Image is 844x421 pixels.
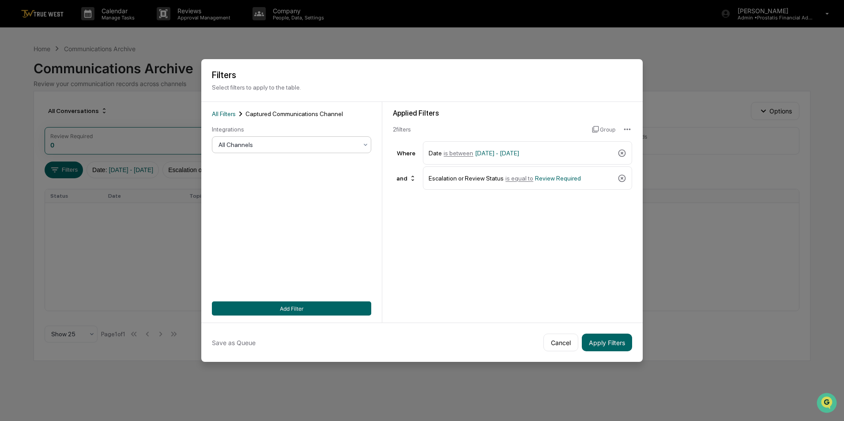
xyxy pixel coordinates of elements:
div: Date [429,145,614,161]
div: Integrations [212,126,371,133]
span: Attestations [73,111,109,120]
p: How can we help? [9,19,161,33]
a: 🔎Data Lookup [5,124,59,140]
span: is equal to [505,175,533,182]
div: 2 filter s [393,126,585,133]
span: Pylon [88,150,107,156]
h2: Filters [212,70,632,80]
span: Data Lookup [18,128,56,137]
button: Save as Queue [212,334,256,351]
div: and [393,171,420,185]
span: Review Required [535,175,581,182]
span: Captured Communications Channel [245,110,343,117]
div: 🖐️ [9,112,16,119]
div: Start new chat [30,68,145,76]
a: 🗄️Attestations [60,108,113,124]
button: Apply Filters [582,334,632,351]
span: All Filters [212,110,236,117]
div: Escalation or Review Status [429,170,614,186]
div: We're available if you need us! [30,76,112,83]
div: 🔎 [9,129,16,136]
a: 🖐️Preclearance [5,108,60,124]
button: Add Filter [212,301,371,316]
button: Group [592,122,615,136]
div: Applied Filters [393,109,632,117]
span: [DATE] - [DATE] [475,150,519,157]
span: Preclearance [18,111,57,120]
iframe: Open customer support [816,392,840,416]
div: Where [393,150,419,157]
button: Start new chat [150,70,161,81]
img: 1746055101610-c473b297-6a78-478c-a979-82029cc54cd1 [9,68,25,83]
p: Select filters to apply to the table. [212,84,632,91]
div: 🗄️ [64,112,71,119]
button: Cancel [543,334,578,351]
span: is between [444,150,473,157]
a: Powered byPylon [62,149,107,156]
